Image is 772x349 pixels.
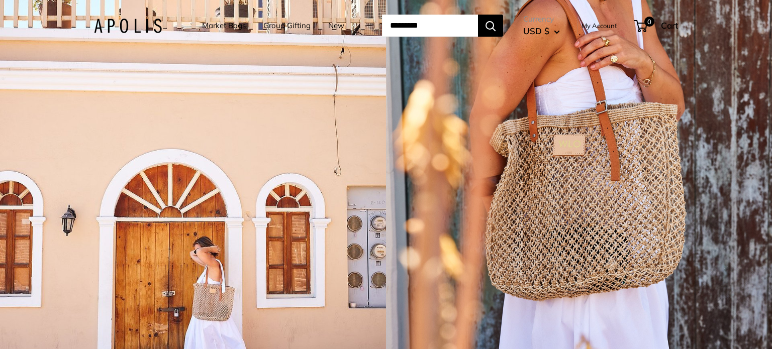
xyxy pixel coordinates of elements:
[523,12,560,26] span: Currency
[523,23,560,39] button: USD $
[263,19,311,33] a: Group Gifting
[328,19,344,33] a: New
[382,15,478,37] input: Search...
[94,19,162,33] img: Apolis
[202,19,246,33] a: Market Bags
[661,20,678,31] span: Cart
[644,17,654,27] span: 0
[635,18,678,34] a: 0 Cart
[523,26,549,36] span: USD $
[478,15,503,37] button: Search
[582,20,617,32] a: My Account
